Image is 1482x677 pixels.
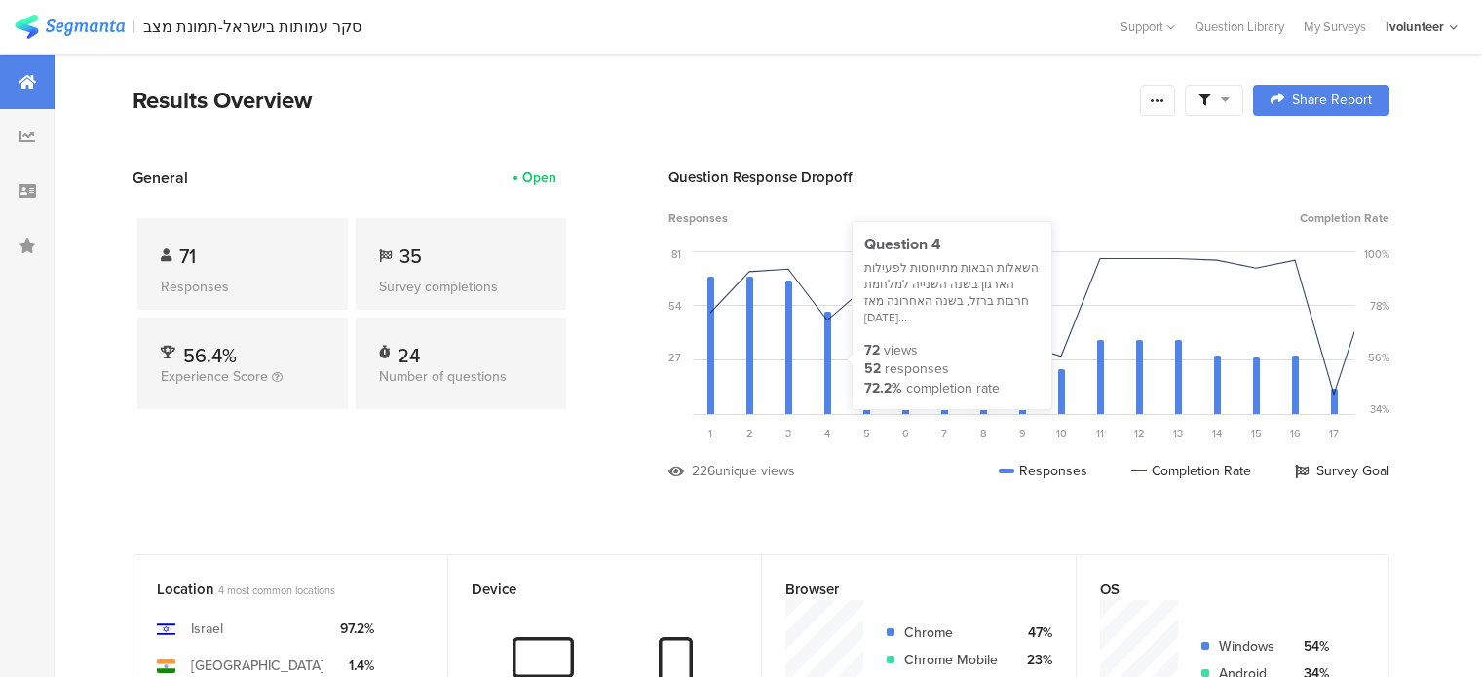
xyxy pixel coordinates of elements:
[884,341,918,360] div: views
[1370,401,1389,417] div: 34%
[218,583,335,598] span: 4 most common locations
[1018,650,1052,670] div: 23%
[1131,461,1251,481] div: Completion Rate
[1295,461,1389,481] div: Survey Goal
[1018,622,1052,643] div: 47%
[1251,426,1262,441] span: 15
[1295,636,1329,657] div: 54%
[1212,426,1222,441] span: 14
[1173,426,1183,441] span: 13
[191,656,324,676] div: [GEOGRAPHIC_DATA]
[399,242,422,271] span: 35
[668,298,681,314] div: 54
[864,234,1040,255] div: Question 4
[143,18,361,36] div: סקר עמותות בישראל-תמונת מצב
[864,379,902,398] div: 72.2%
[906,379,1000,398] div: completion rate
[472,579,706,600] div: Device
[708,426,712,441] span: 1
[746,426,753,441] span: 2
[715,461,795,481] div: unique views
[1121,12,1175,42] div: Support
[980,426,986,441] span: 8
[1290,426,1301,441] span: 16
[1292,94,1372,107] span: Share Report
[1219,636,1279,657] div: Windows
[340,656,374,676] div: 1.4%
[785,426,791,441] span: 3
[671,246,681,262] div: 81
[863,426,870,441] span: 5
[379,277,543,297] div: Survey completions
[668,350,681,365] div: 27
[864,359,881,379] div: 52
[157,579,392,600] div: Location
[1100,579,1334,600] div: OS
[133,16,135,38] div: |
[340,619,374,639] div: 97.2%
[133,83,1130,118] div: Results Overview
[179,242,196,271] span: 71
[668,167,1389,188] div: Question Response Dropoff
[785,579,1020,600] div: Browser
[133,167,188,189] span: General
[904,622,1003,643] div: Chrome
[1370,298,1389,314] div: 78%
[941,426,947,441] span: 7
[885,359,949,379] div: responses
[692,461,715,481] div: 226
[1329,426,1339,441] span: 17
[15,15,125,39] img: segmanta logo
[1185,18,1294,36] a: Question Library
[379,366,507,387] span: Number of questions
[191,619,223,639] div: Israel
[161,366,268,387] span: Experience Score
[668,209,728,227] span: Responses
[1386,18,1444,36] div: Ivolunteer
[522,168,556,188] div: Open
[902,426,909,441] span: 6
[1019,426,1026,441] span: 9
[398,341,420,360] div: 24
[999,461,1087,481] div: Responses
[864,341,880,360] div: 72
[1300,209,1389,227] span: Completion Rate
[1294,18,1376,36] a: My Surveys
[1368,350,1389,365] div: 56%
[1364,246,1389,262] div: 100%
[1134,426,1145,441] span: 12
[824,426,830,441] span: 4
[161,277,324,297] div: Responses
[1056,426,1067,441] span: 10
[1096,426,1104,441] span: 11
[183,341,237,370] span: 56.4%
[904,650,1003,670] div: Chrome Mobile
[864,260,1040,325] div: השאלות הבאות מתייחסות לפעילות הארגון בשנה השנייה למלחמת חרבות ברזל, בשנה האחרונה מאז [DATE]...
